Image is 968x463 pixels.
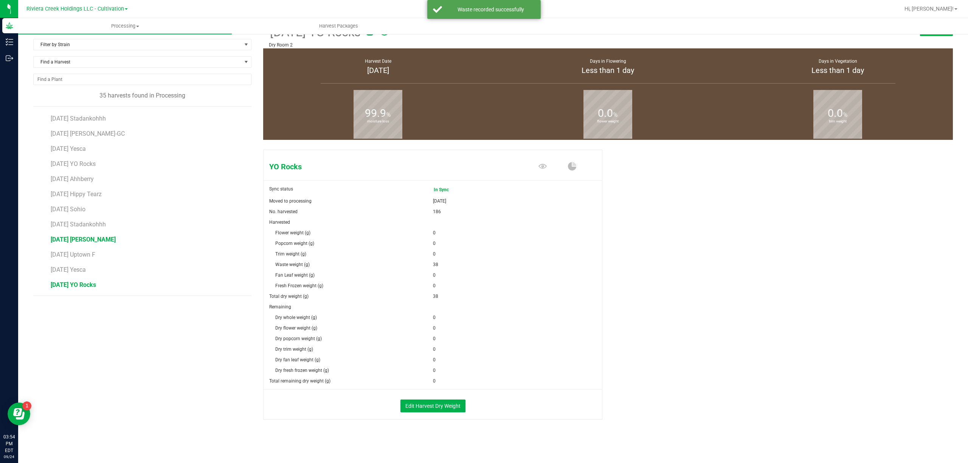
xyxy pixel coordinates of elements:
span: 0 [433,323,436,333]
group-info-box: Flower weight % [499,85,717,140]
span: [DATE] Stadankohhh [51,115,106,122]
span: In Sync [433,184,465,196]
span: 0 [433,228,436,238]
span: Dry fresh frozen weight (g) [275,368,329,373]
span: 38 [433,291,438,302]
span: Riviera Creek Holdings LLC - Cultivation [26,6,124,12]
span: Sync status [269,186,293,192]
span: [DATE] Ahhberry [51,175,94,183]
a: Processing [18,18,232,34]
group-info-box: Harvest Date [269,48,487,85]
span: 0 [433,249,436,259]
span: [DATE] Hippy Tearz [51,190,102,198]
iframe: Resource center [8,403,30,425]
b: moisture loss [354,88,402,155]
span: 0 [433,344,436,355]
button: Actions [920,24,953,36]
div: Harvest Date [273,58,484,65]
span: 0 [433,312,436,323]
span: Hi, [PERSON_NAME]! [904,6,954,12]
p: 03:54 PM EDT [3,434,15,454]
span: Dry whole weight (g) [275,315,317,320]
inline-svg: Inventory [6,38,13,46]
p: 09/24 [3,454,15,460]
b: flower weight [583,88,632,155]
div: Waste recorded successfully [446,6,535,13]
div: Less than 1 day [732,65,943,76]
span: [DATE] Yesca [51,145,86,152]
span: 0 [433,365,436,376]
div: Days in Flowering [503,58,714,65]
span: [DATE] Stadankohhh [51,221,106,228]
span: Moved to processing [269,198,312,204]
span: Remaining [269,304,291,310]
a: Harvest Packages [232,18,445,34]
span: [DATE] YO Rocks [51,160,96,167]
inline-svg: Outbound [6,54,13,62]
button: Edit Harvest Dry Weight [400,400,465,412]
span: [DATE] [PERSON_NAME] [51,236,116,243]
span: Dry flower weight (g) [275,325,317,331]
span: Fan Leaf weight (g) [275,273,315,278]
span: [DATE] Yesca [51,266,86,273]
group-info-box: Moisture loss % [269,85,487,140]
div: [DATE] [273,65,484,76]
group-info-box: Trim weight % [729,85,947,140]
span: 0 [433,376,436,386]
span: 38 [433,259,438,270]
span: Flower weight (g) [275,230,310,235]
div: Less than 1 day [503,65,714,76]
span: YO Rocks [264,161,490,172]
span: Dry trim weight (g) [275,347,313,352]
span: Harvested [269,220,290,225]
inline-svg: Grow [6,22,13,29]
group-info-box: Days in vegetation [729,48,947,85]
iframe: Resource center unread badge [22,401,31,410]
span: Trim weight (g) [275,251,306,257]
input: NO DATA FOUND [34,74,251,85]
span: Total dry weight (g) [269,294,309,299]
span: Popcorn weight (g) [275,241,314,246]
span: [DATE] [433,196,446,206]
group-info-box: Days in flowering [499,48,717,85]
div: 35 harvests found in Processing [33,91,251,100]
span: 0 [433,280,436,291]
span: Find a Harvest [34,57,242,67]
span: [DATE] [PERSON_NAME]-GC [51,130,125,137]
span: 186 [433,206,441,217]
p: Dry Room 2 [269,42,832,48]
span: [DATE] Uptown F [51,251,95,258]
span: 0 [433,238,436,249]
span: Harvest Packages [309,23,368,29]
span: 0 [433,333,436,344]
span: Processing [18,23,232,29]
span: Dry popcorn weight (g) [275,336,322,341]
span: [DATE] YO Rocks [51,281,96,288]
b: trim weight [813,88,862,155]
span: Fresh Frozen weight (g) [275,283,323,288]
span: Dry fan leaf weight (g) [275,357,320,362]
div: Days in Vegetation [732,58,943,65]
span: Total remaining dry weight (g) [269,378,330,384]
span: 0 [433,270,436,280]
span: In Sync [434,184,464,195]
span: Waste weight (g) [275,262,310,267]
span: Filter by Strain [34,39,242,50]
span: [DATE] Sohio [51,206,85,213]
span: 0 [433,355,436,365]
span: No. harvested [269,209,298,214]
